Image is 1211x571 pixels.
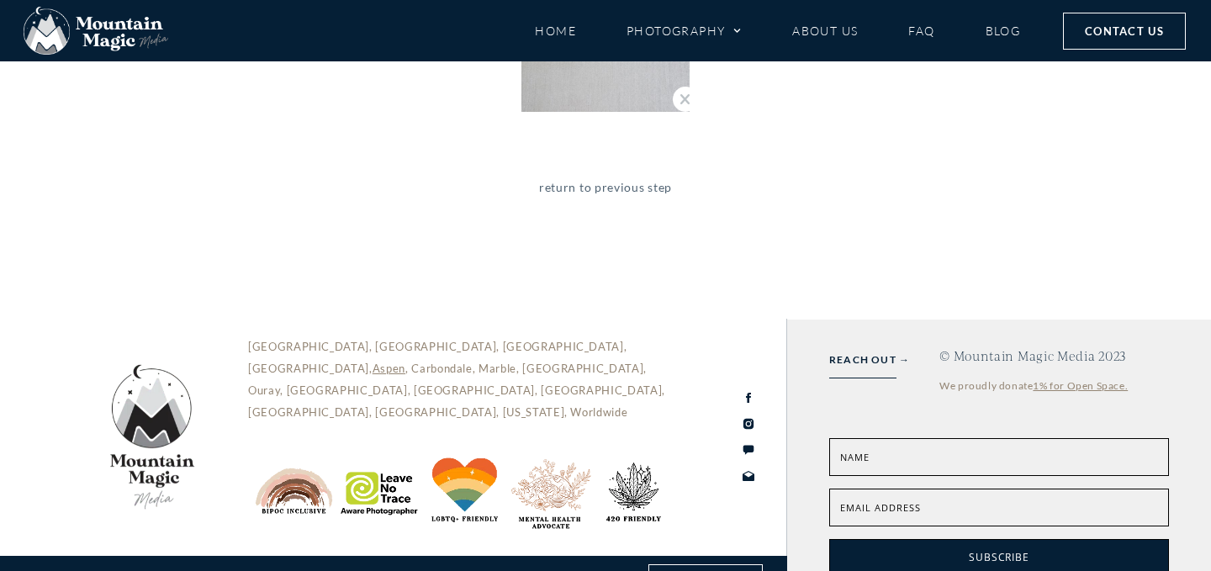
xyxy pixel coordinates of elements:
a: Contact Us [1063,13,1186,50]
p: [GEOGRAPHIC_DATA], [GEOGRAPHIC_DATA], [GEOGRAPHIC_DATA], [GEOGRAPHIC_DATA], , Carbondale, Marble,... [248,336,680,423]
a: Photography [627,16,742,45]
span: Subscribe [969,550,1029,564]
span: N [840,451,848,463]
a: About Us [792,16,858,45]
a: Home [535,16,576,45]
a: return to previous step [539,177,672,221]
nav: Menu [535,16,1021,45]
span: Contact Us [1085,22,1164,40]
a: Aspen [373,362,405,375]
a: 1% for Open Space. [1033,379,1128,392]
a: REACH OUT → [829,351,910,369]
img: Mountain Magic Media photography logo Crested Butte Photographer [24,7,168,56]
a: Blog [986,16,1021,45]
span: ame [848,451,870,463]
div: We proudly donate [939,376,1169,396]
span: E [840,501,846,514]
h4: © Mountain Magic Media 2023 [939,349,1169,363]
a: FAQ [908,16,934,45]
span: mail address [846,501,921,514]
